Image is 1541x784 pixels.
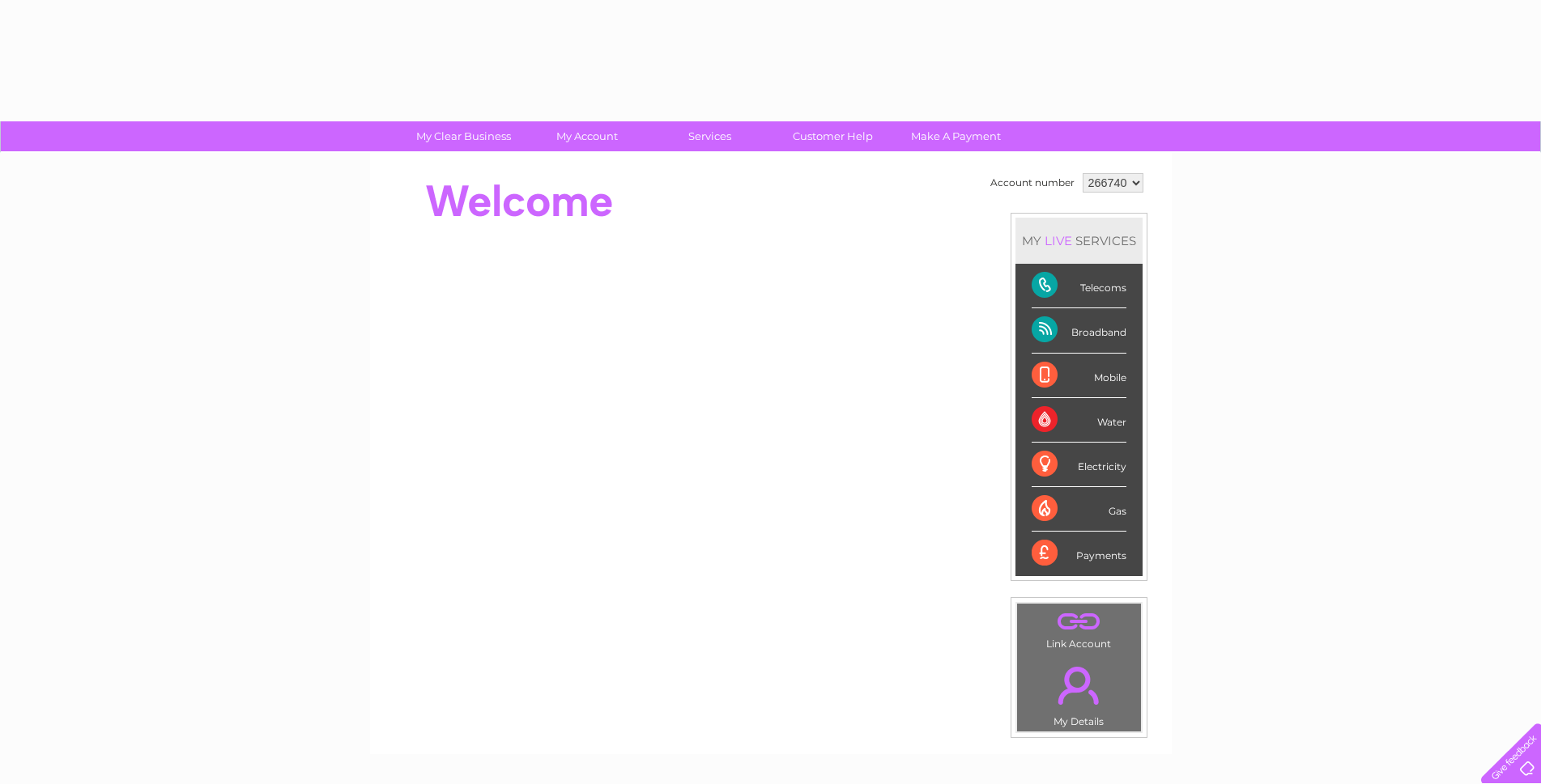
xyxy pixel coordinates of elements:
td: Link Account [1016,603,1142,654]
div: Payments [1032,532,1126,575]
div: Mobile [1032,354,1126,398]
div: MY SERVICES [1015,218,1143,264]
a: Make A Payment [889,121,1023,151]
td: My Details [1016,653,1142,732]
div: LIVE [1041,233,1075,248]
a: Customer Help [766,121,900,151]
div: Gas [1032,487,1126,532]
div: Water [1032,398,1126,443]
a: Services [643,121,777,151]
a: . [1021,608,1137,636]
div: Telecoms [1032,264,1126,308]
a: . [1021,657,1137,714]
div: Electricity [1032,443,1126,487]
div: Broadband [1032,308,1126,353]
td: Account number [986,169,1079,197]
a: My Clear Business [397,121,530,151]
a: My Account [520,121,653,151]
